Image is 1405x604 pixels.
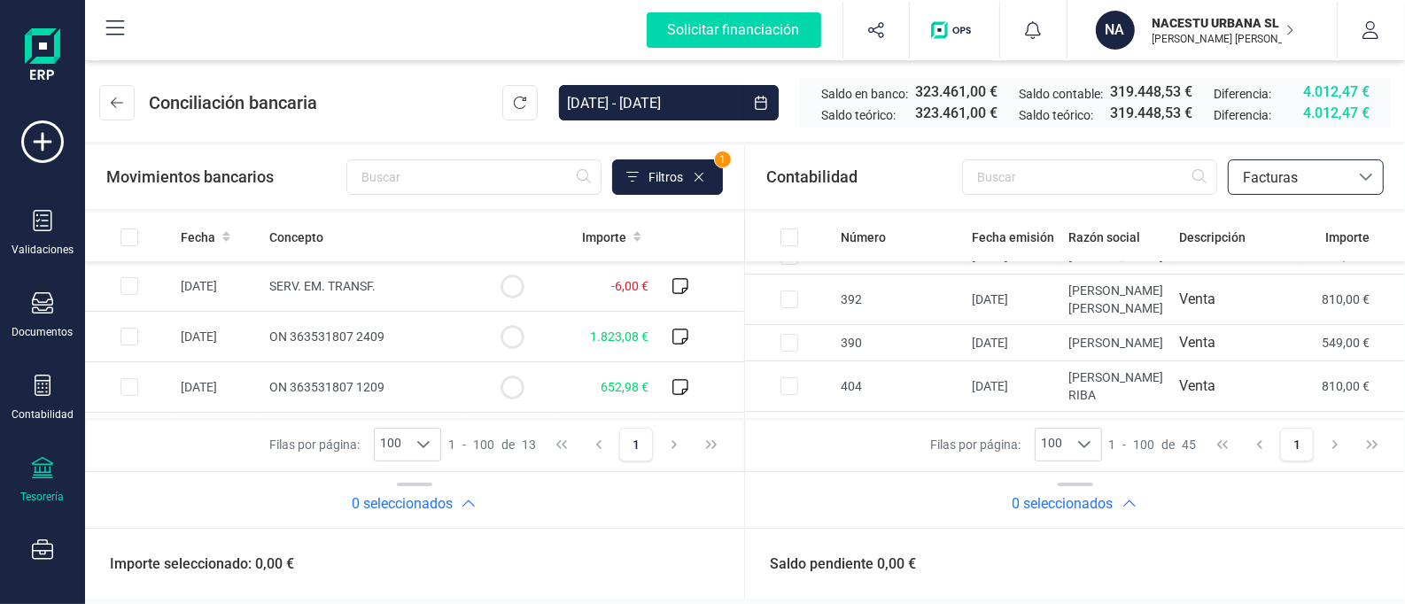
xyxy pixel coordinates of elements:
span: -6,00 € [611,279,648,293]
span: 323.461,00 € [915,103,997,124]
td: Venta [1172,361,1304,412]
span: 100 [1134,436,1155,453]
td: 405 [834,412,965,462]
div: - [1109,436,1197,453]
span: 652,98 € [601,380,648,394]
td: [PERSON_NAME] [PERSON_NAME] [1061,412,1172,462]
td: [DATE] [965,412,1061,462]
div: Row Selected 17d679c0-5080-47ba-832c-3d33baf741a6 [120,378,138,396]
span: 100 [1036,429,1067,461]
td: 810,00 € [1304,361,1405,412]
span: 319.448,53 € [1110,81,1192,103]
div: Row Selected e951d552-4e72-48ce-93a0-2a78a91bd9ee [120,328,138,345]
img: Logo Finanedi [25,28,60,85]
td: Venta [1172,325,1304,361]
td: 810,00 € [1304,275,1405,325]
td: 390 [834,325,965,361]
div: Row Selected db170d47-8dab-44d2-9725-1ba045fc862d [120,277,138,295]
span: Descripción [1179,228,1246,246]
img: Logo de OPS [931,21,978,39]
p: NACESTU URBANA SL [1153,14,1294,32]
td: [DATE] [174,413,262,463]
span: 1 [448,436,455,453]
div: Row Selected bceafced-bbf6-4833-ad28-d6a35072fe6f [780,290,798,308]
span: de [501,436,515,453]
td: [PERSON_NAME] [PERSON_NAME] [1061,275,1172,325]
p: [PERSON_NAME] [PERSON_NAME] [1153,32,1294,46]
div: Documentos [12,325,74,339]
button: Filtros [612,159,723,195]
div: All items unselected [120,228,138,246]
td: [DATE] [965,325,1061,361]
span: 323.461,00 € [915,81,997,103]
span: Fecha [181,228,215,246]
button: First Page [545,428,578,461]
div: Contabilidad [12,407,74,422]
td: 392 [834,275,965,325]
td: [DATE] [174,261,262,312]
td: [DATE] [174,362,262,413]
span: 319.448,53 € [1110,103,1192,124]
td: [PERSON_NAME] RIBA [1061,361,1172,412]
button: Logo de OPS [920,2,989,58]
button: First Page [1206,428,1239,461]
span: 1 [715,151,731,167]
button: NANACESTU URBANA SL[PERSON_NAME] [PERSON_NAME] [1089,2,1316,58]
div: Row Selected 48cee12c-673f-4d9c-a478-33a392949204 [780,334,798,352]
h2: 0 seleccionados [352,493,453,515]
span: Fecha emisión [972,228,1054,246]
span: SERV. EM. TRANSF. [269,279,376,293]
td: Venta [1172,275,1304,325]
div: Solicitar financiación [647,12,821,48]
button: Last Page [1355,428,1389,461]
td: [PERSON_NAME] [1061,325,1172,361]
button: Next Page [1318,428,1352,461]
button: Last Page [695,428,728,461]
span: 4.012,47 € [1303,103,1370,124]
div: - [448,436,536,453]
span: 45 [1183,436,1197,453]
span: 4.012,47 € [1303,81,1370,103]
span: Razón social [1068,228,1140,246]
span: Saldo contable: [1019,85,1103,103]
td: 404 [834,361,965,412]
span: Saldo pendiente 0,00 € [749,554,916,575]
td: [DATE] [174,312,262,362]
button: Previous Page [582,428,616,461]
button: Page 1 [619,428,653,461]
span: 13 [522,436,536,453]
td: [DATE] [965,361,1061,412]
span: Saldo teórico: [821,106,896,124]
div: Filas por página: [930,428,1102,461]
span: de [1162,436,1176,453]
span: Contabilidad [766,165,858,190]
button: Page 1 [1280,428,1314,461]
span: Concepto [269,228,323,246]
td: 549,00 € [1304,325,1405,361]
div: Tesorería [21,490,65,504]
button: Choose Date [743,85,779,120]
span: 1 [1109,436,1116,453]
span: 100 [473,436,494,453]
input: Buscar [962,159,1217,195]
span: Conciliación bancaria [149,90,317,115]
span: ON 363531807 2409 [269,329,384,344]
span: Saldo en banco: [821,85,908,103]
button: Solicitar financiación [625,2,842,58]
div: All items unselected [780,228,798,246]
td: 810,00 € [1304,412,1405,462]
button: Next Page [657,428,691,461]
div: Validaciones [12,243,74,257]
td: [DATE] [965,275,1061,325]
span: ON 363531807 1209 [269,380,384,394]
span: Movimientos bancarios [106,165,274,190]
h2: 0 seleccionados [1013,493,1114,515]
span: Diferencia: [1214,106,1271,124]
span: Saldo teórico: [1019,106,1093,124]
span: 1.823,08 € [590,329,648,344]
span: Importe [582,228,626,246]
span: Importe seleccionado: 0,00 € [89,554,294,575]
div: Row Selected 30ad8ceb-68be-4f18-995f-0ec44f5fee62 [780,377,798,395]
span: Facturas [1236,167,1342,189]
span: Número [841,228,886,246]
